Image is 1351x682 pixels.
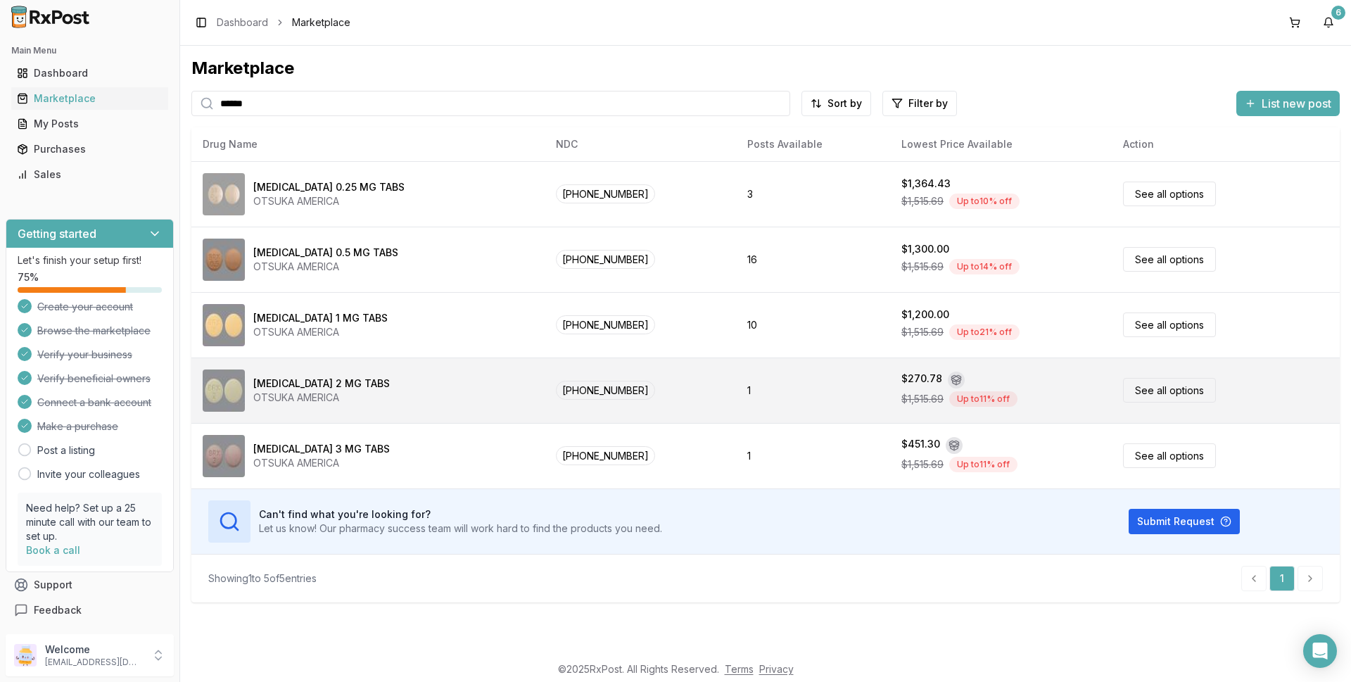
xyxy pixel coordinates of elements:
[901,177,951,191] div: $1,364.43
[6,6,96,28] img: RxPost Logo
[253,377,390,391] div: [MEDICAL_DATA] 2 MG TABS
[901,437,940,454] div: $451.30
[6,598,174,623] button: Feedback
[1123,443,1216,468] a: See all options
[259,507,662,522] h3: Can't find what you're looking for?
[37,467,140,481] a: Invite your colleagues
[901,242,949,256] div: $1,300.00
[18,253,162,267] p: Let's finish your setup first!
[217,15,350,30] nav: breadcrumb
[45,657,143,668] p: [EMAIL_ADDRESS][DOMAIN_NAME]
[556,315,655,334] span: [PHONE_NUMBER]
[203,173,245,215] img: Rexulti 0.25 MG TABS
[556,184,655,203] span: [PHONE_NUMBER]
[17,168,163,182] div: Sales
[725,663,754,675] a: Terms
[759,663,794,675] a: Privacy
[18,270,39,284] span: 75 %
[208,572,317,586] div: Showing 1 to 5 of 5 entries
[253,246,398,260] div: [MEDICAL_DATA] 0.5 MG TABS
[1123,182,1216,206] a: See all options
[1241,566,1323,591] nav: pagination
[6,113,174,135] button: My Posts
[6,572,174,598] button: Support
[37,300,133,314] span: Create your account
[14,644,37,667] img: User avatar
[1236,98,1340,112] a: List new post
[949,457,1017,472] div: Up to 11 % off
[26,501,153,543] p: Need help? Set up a 25 minute call with our team to set up.
[890,127,1112,161] th: Lowest Price Available
[901,372,942,389] div: $270.78
[11,162,168,187] a: Sales
[1331,6,1345,20] div: 6
[736,423,890,488] td: 1
[253,180,405,194] div: [MEDICAL_DATA] 0.25 MG TABS
[17,91,163,106] div: Marketplace
[17,66,163,80] div: Dashboard
[259,522,662,536] p: Let us know! Our pharmacy success team will work hard to find the products you need.
[1123,378,1216,403] a: See all options
[253,260,398,274] div: OTSUKA AMERICA
[253,456,390,470] div: OTSUKA AMERICA
[1129,509,1240,534] button: Submit Request
[11,45,168,56] h2: Main Menu
[908,96,948,110] span: Filter by
[203,370,245,412] img: Rexulti 2 MG TABS
[34,603,82,617] span: Feedback
[827,96,862,110] span: Sort by
[882,91,957,116] button: Filter by
[1303,634,1337,668] div: Open Intercom Messenger
[901,194,944,208] span: $1,515.69
[37,324,151,338] span: Browse the marketplace
[6,62,174,84] button: Dashboard
[37,419,118,434] span: Make a purchase
[253,311,388,325] div: [MEDICAL_DATA] 1 MG TABS
[1262,95,1331,112] span: List new post
[556,381,655,400] span: [PHONE_NUMBER]
[292,15,350,30] span: Marketplace
[1112,127,1340,161] th: Action
[45,643,143,657] p: Welcome
[1123,312,1216,337] a: See all options
[949,391,1017,407] div: Up to 11 % off
[901,260,944,274] span: $1,515.69
[17,117,163,131] div: My Posts
[11,61,168,86] a: Dashboard
[11,86,168,111] a: Marketplace
[26,544,80,556] a: Book a call
[1236,91,1340,116] button: List new post
[217,15,268,30] a: Dashboard
[901,325,944,339] span: $1,515.69
[545,127,736,161] th: NDC
[191,127,545,161] th: Drug Name
[1317,11,1340,34] button: 6
[949,259,1020,274] div: Up to 14 % off
[901,457,944,472] span: $1,515.69
[191,57,1340,80] div: Marketplace
[901,392,944,406] span: $1,515.69
[203,304,245,346] img: Rexulti 1 MG TABS
[17,142,163,156] div: Purchases
[736,292,890,358] td: 10
[801,91,871,116] button: Sort by
[6,87,174,110] button: Marketplace
[253,442,390,456] div: [MEDICAL_DATA] 3 MG TABS
[1123,247,1216,272] a: See all options
[37,443,95,457] a: Post a listing
[11,137,168,162] a: Purchases
[37,396,151,410] span: Connect a bank account
[37,348,132,362] span: Verify your business
[6,163,174,186] button: Sales
[37,372,151,386] span: Verify beneficial owners
[901,308,949,322] div: $1,200.00
[949,324,1020,340] div: Up to 21 % off
[11,111,168,137] a: My Posts
[253,194,405,208] div: OTSUKA AMERICA
[203,239,245,281] img: Rexulti 0.5 MG TABS
[203,435,245,477] img: Rexulti 3 MG TABS
[736,358,890,423] td: 1
[736,227,890,292] td: 16
[736,161,890,227] td: 3
[6,138,174,160] button: Purchases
